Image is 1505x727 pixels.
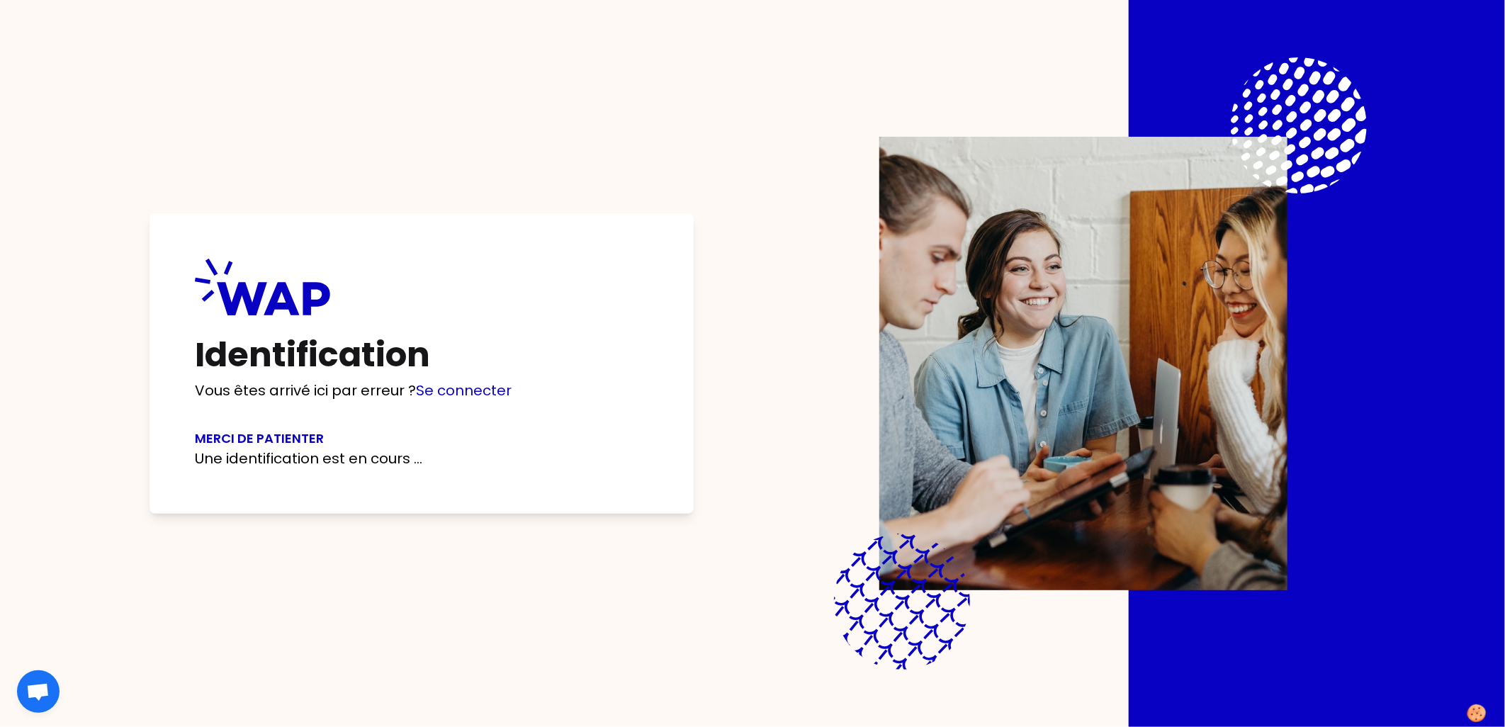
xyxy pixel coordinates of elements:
[17,670,60,713] div: Ouvrir le chat
[195,449,648,468] p: Une identification est en cours ...
[195,381,648,400] p: Vous êtes arrivé ici par erreur ?
[879,137,1287,590] img: Description
[195,429,648,449] h3: Merci de patienter
[416,381,512,400] a: Se connecter
[195,338,648,372] h1: Identification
